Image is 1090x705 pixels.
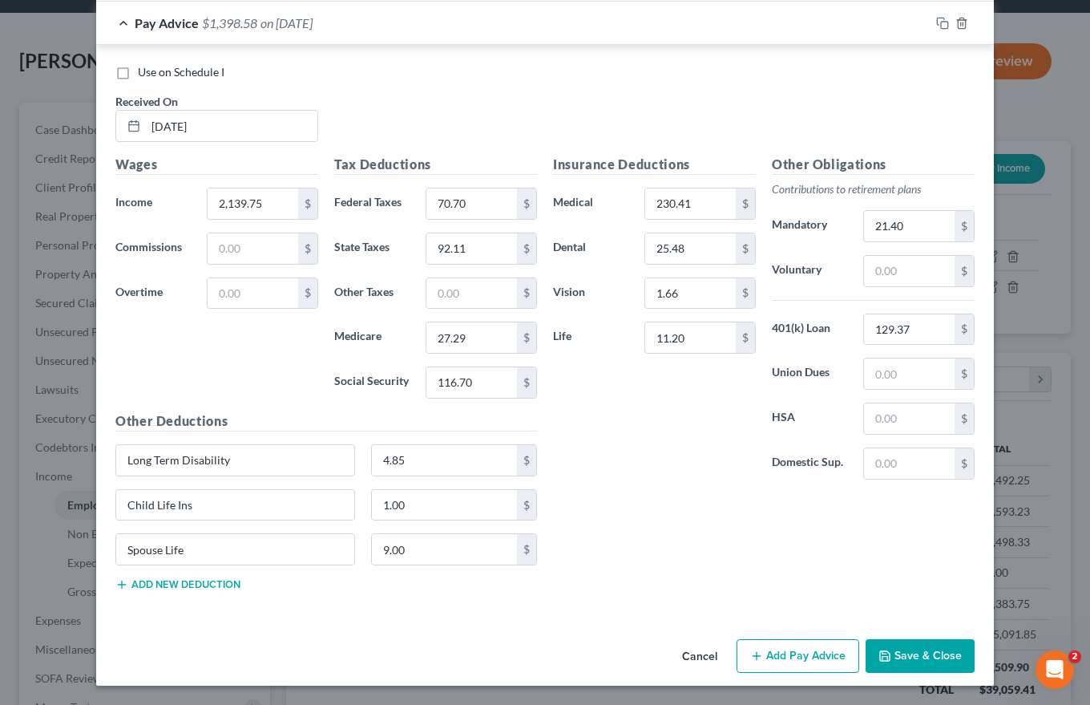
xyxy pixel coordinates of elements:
input: 0.00 [864,256,955,286]
input: 0.00 [208,278,298,309]
div: $ [298,188,317,219]
input: 0.00 [426,278,517,309]
div: $ [955,256,974,286]
input: 0.00 [372,490,518,521]
div: $ [736,322,755,353]
input: 0.00 [208,233,298,264]
label: Life [545,322,636,354]
div: $ [298,278,317,309]
label: Medicare [326,322,418,354]
label: HSA [764,403,855,435]
div: $ [517,188,536,219]
div: $ [517,367,536,398]
span: $1,398.58 [202,15,257,30]
input: 0.00 [864,211,955,241]
h5: Other Obligations [772,155,975,175]
label: State Taxes [326,233,418,265]
label: Overtime [107,278,199,310]
p: Contributions to retirement plans [772,181,975,197]
div: $ [517,322,536,353]
button: Add Pay Advice [737,639,859,673]
label: Dental [545,233,636,265]
label: Other Taxes [326,278,418,310]
input: Specify... [116,445,354,476]
button: Add new deduction [115,578,240,591]
div: $ [955,448,974,479]
div: $ [736,233,755,264]
input: Specify... [116,490,354,521]
span: on [DATE] [260,15,313,30]
div: $ [298,233,317,264]
input: 0.00 [864,403,955,434]
input: Specify... [116,534,354,565]
button: Save & Close [866,639,975,673]
h5: Tax Deductions [334,155,537,175]
label: Social Security [326,367,418,399]
input: 0.00 [426,233,517,264]
label: Medical [545,188,636,220]
input: 0.00 [864,448,955,479]
div: $ [517,534,536,565]
label: Commissions [107,233,199,265]
span: Pay Advice [135,15,199,30]
input: 0.00 [372,534,518,565]
span: Use on Schedule I [138,65,224,79]
span: Received On [115,95,178,108]
input: 0.00 [208,188,298,219]
input: 0.00 [426,188,517,219]
label: 401(k) Loan [764,314,855,346]
iframe: Intercom live chat [1035,650,1074,689]
input: 0.00 [864,314,955,345]
label: Vision [545,278,636,310]
div: $ [955,314,974,345]
input: MM/DD/YYYY [146,111,317,141]
input: 0.00 [372,445,518,476]
div: $ [955,403,974,434]
div: $ [517,278,536,309]
label: Union Dues [764,358,855,390]
div: $ [736,278,755,309]
label: Federal Taxes [326,188,418,220]
label: Domestic Sup. [764,448,855,480]
input: 0.00 [864,359,955,389]
span: Income [115,195,152,209]
div: $ [736,188,755,219]
input: 0.00 [645,233,736,264]
div: $ [517,445,536,476]
input: 0.00 [426,367,517,398]
h5: Other Deductions [115,411,537,432]
input: 0.00 [426,322,517,353]
input: 0.00 [645,188,736,219]
span: 2 [1068,650,1081,663]
label: Voluntary [764,255,855,287]
input: 0.00 [645,278,736,309]
h5: Insurance Deductions [553,155,756,175]
h5: Wages [115,155,318,175]
div: $ [955,211,974,241]
label: Mandatory [764,210,855,242]
div: $ [517,233,536,264]
div: $ [517,490,536,521]
input: 0.00 [645,322,736,353]
button: Cancel [669,641,730,673]
div: $ [955,359,974,389]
